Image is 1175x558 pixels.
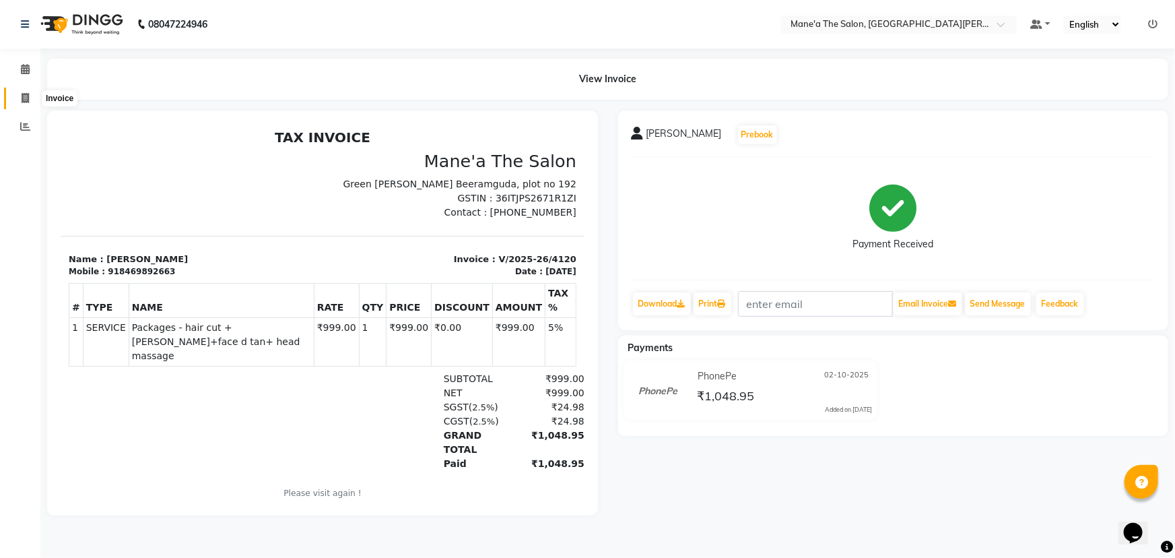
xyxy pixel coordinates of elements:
[270,82,516,96] p: Contact : [PHONE_NUMBER]
[270,129,516,142] p: Invoice : V/2025-26/4120
[298,194,326,243] td: 1
[449,248,524,262] div: ₹999.00
[326,160,371,194] th: PRICE
[8,363,516,375] p: Please visit again !
[698,369,737,383] span: PhonePe
[1118,504,1162,545] iframe: chat widget
[375,248,450,262] div: SUBTOTAL
[824,369,869,383] span: 02-10-2025
[326,194,371,243] td: ₹999.00
[68,160,253,194] th: NAME
[852,238,933,252] div: Payment Received
[694,292,731,315] a: Print
[270,27,516,48] h3: Mane'a The Salon
[485,194,516,243] td: 5%
[383,292,409,303] span: CGST
[485,160,516,194] th: TAX %
[47,142,114,154] div: 918469892663
[825,405,872,414] div: Added on [DATE]
[1036,292,1084,315] a: Feedback
[375,290,450,305] div: ( )
[371,160,432,194] th: DISCOUNT
[449,333,524,347] div: ₹1,048.95
[148,5,207,43] b: 08047224946
[411,278,434,288] span: 2.5%
[633,292,691,315] a: Download
[71,197,250,239] span: Packages - hair cut +[PERSON_NAME]+face d tan+ head massage
[253,160,298,194] th: RATE
[628,342,673,354] span: Payments
[449,290,524,305] div: ₹24.98
[449,276,524,290] div: ₹24.98
[894,292,962,315] button: Email Invoice
[371,194,432,243] td: ₹0.00
[8,129,254,142] p: Name : [PERSON_NAME]
[253,194,298,243] td: ₹999.00
[9,194,23,243] td: 1
[412,292,434,303] span: 2.5%
[646,127,722,146] span: [PERSON_NAME]
[8,5,516,22] h2: TAX INVOICE
[9,160,23,194] th: #
[375,262,450,276] div: NET
[432,194,484,243] td: ₹999.00
[449,262,524,276] div: ₹999.00
[34,5,127,43] img: logo
[432,160,484,194] th: AMOUNT
[455,142,482,154] div: Date :
[42,90,77,106] div: Invoice
[270,53,516,67] p: Green [PERSON_NAME] Beeramguda, plot no 192
[270,67,516,82] p: GSTIN : 36ITJPS2671R1ZI
[965,292,1031,315] button: Send Message
[375,305,450,333] div: GRAND TOTAL
[738,291,893,317] input: enter email
[8,142,44,154] div: Mobile :
[738,125,777,144] button: Prebook
[375,276,450,290] div: ( )
[449,305,524,333] div: ₹1,048.95
[47,59,1168,100] div: View Invoice
[22,194,68,243] td: SERVICE
[697,388,754,407] span: ₹1,048.95
[22,160,68,194] th: TYPE
[485,142,516,154] div: [DATE]
[375,333,450,347] div: Paid
[383,278,408,288] span: SGST
[298,160,326,194] th: QTY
